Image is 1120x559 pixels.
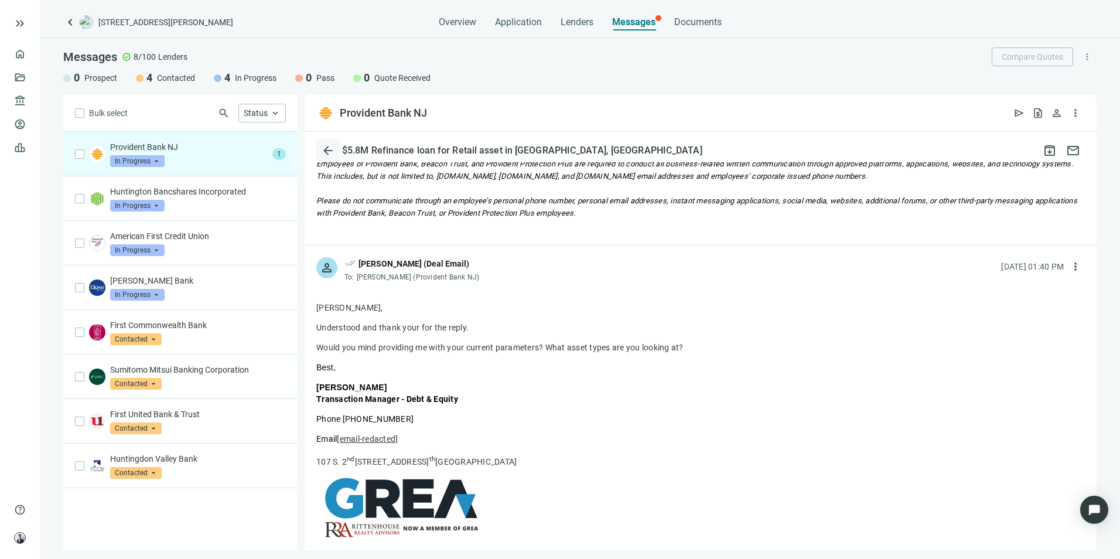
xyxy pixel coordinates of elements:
span: Contacted [110,467,162,479]
span: send [1013,107,1025,119]
p: Huntington Bancshares Incorporated [110,186,286,197]
span: Quote Received [374,72,431,84]
div: [DATE] 01:40 PM [1001,260,1064,273]
span: Application [495,16,542,28]
span: more_vert [1082,52,1092,62]
span: Status [244,108,268,118]
button: person [1047,104,1066,122]
span: Bulk select [89,107,128,120]
p: [PERSON_NAME] Bank [110,275,286,287]
span: In Progress [110,289,165,301]
span: Contacted [110,333,162,345]
button: more_vert [1066,104,1085,122]
img: 8e56fedc-3017-4321-b36b-d2c81fde944e [89,279,105,296]
span: help [14,504,26,516]
span: 4 [224,71,230,85]
img: 51bf7309-c43e-4b21-845f-5c091e243190 [89,369,105,385]
span: Lenders [561,16,593,28]
span: done_all [344,257,356,272]
div: $5.8M Refinance loan for Retail asset in [GEOGRAPHIC_DATA], [GEOGRAPHIC_DATA] [340,145,705,156]
span: Documents [674,16,722,28]
span: In Progress [110,200,165,212]
span: check_circle [122,52,131,62]
img: cfb1fe78-ca09-4394-a773-17c33962ab1f.png [316,104,335,122]
span: Contacted [110,378,162,390]
span: person [1051,107,1063,119]
p: First United Bank & Trust [110,408,286,420]
span: Lenders [158,51,187,63]
p: Sumitomo Mitsui Banking Corporation [110,364,286,376]
div: To: [344,272,482,282]
span: 0 [306,71,312,85]
span: 8/100 [134,51,156,63]
span: Messages [612,16,655,28]
span: 0 [364,71,370,85]
p: Provident Bank NJ [110,141,268,153]
span: arrow_back [321,144,335,158]
span: In Progress [110,244,165,256]
img: bf02e6f3-ffdd-42ca-a75e-3ac6052026d6.png [89,190,105,207]
span: In Progress [235,72,276,84]
span: search [218,107,230,119]
img: cfb1fe78-ca09-4394-a773-17c33962ab1f.png [89,146,105,162]
span: In Progress [110,155,165,167]
span: Contacted [110,422,162,434]
span: more_vert [1070,261,1081,272]
a: keyboard_arrow_left [63,15,77,29]
span: request_quote [1032,107,1044,119]
span: Overview [439,16,476,28]
button: arrow_back [316,139,340,162]
img: deal-logo [80,15,94,29]
button: request_quote [1029,104,1047,122]
span: more_vert [1070,107,1081,119]
button: keyboard_double_arrow_right [13,16,27,30]
button: Compare Quotes [992,47,1073,66]
img: bd74671a-ab9e-4e33-85a1-342798dc9eac [89,324,105,340]
span: 4 [146,71,152,85]
button: more_vert [1078,47,1097,66]
span: Contacted [157,72,195,84]
span: Pass [316,72,334,84]
span: mail [1066,144,1080,158]
img: avatar [15,533,25,543]
p: American First Credit Union [110,230,286,242]
button: mail [1061,139,1085,162]
img: 498288b7-1520-479f-94b6-33c552eda5a9 [89,458,105,474]
p: Huntingdon Valley Bank [110,453,286,465]
img: 1a5e1fec-c6c2-492d-9aae-d148fb9ff329 [89,413,105,430]
span: person [320,261,334,275]
span: Prospect [84,72,117,84]
button: archive [1038,139,1061,162]
span: account_balance [14,95,22,107]
div: Open Intercom Messenger [1080,496,1108,524]
div: Provident Bank NJ [340,106,427,120]
span: archive [1043,144,1057,158]
div: [PERSON_NAME] (Deal Email) [358,257,469,270]
span: [STREET_ADDRESS][PERSON_NAME] [98,16,233,28]
span: Messages [63,50,117,64]
p: First Commonwealth Bank [110,319,286,331]
span: 0 [74,71,80,85]
button: more_vert [1066,257,1085,276]
span: [PERSON_NAME] (Provident Bank NJ) [357,273,480,281]
span: keyboard_arrow_up [270,108,281,118]
img: 82f4a928-dcac-4ffd-ac27-1e1505a6baaf [89,235,105,251]
span: 1 [272,148,286,160]
button: send [1010,104,1029,122]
